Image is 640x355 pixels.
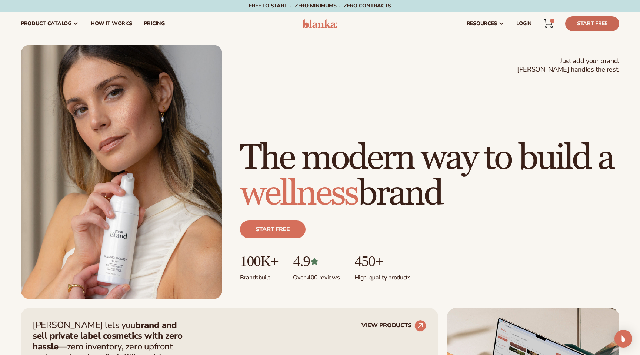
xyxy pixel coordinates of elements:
a: pricing [138,12,170,36]
a: Start free [240,220,306,238]
a: product catalog [15,12,85,36]
span: resources [467,21,497,27]
p: 4.9 [293,253,340,269]
div: Open Intercom Messenger [614,330,632,348]
p: 450+ [354,253,410,269]
a: resources [461,12,510,36]
a: LOGIN [510,12,538,36]
span: wellness [240,172,358,215]
a: Start Free [565,16,619,31]
span: Just add your brand. [PERSON_NAME] handles the rest. [517,57,619,74]
span: Free to start · ZERO minimums · ZERO contracts [249,2,391,9]
img: Female holding tanning mousse. [21,45,222,299]
a: VIEW PRODUCTS [361,320,426,332]
p: Brands built [240,269,278,282]
img: logo [303,19,338,28]
p: 100K+ [240,253,278,269]
span: pricing [144,21,164,27]
strong: brand and sell private label cosmetics with zero hassle [33,319,183,352]
span: How It Works [91,21,132,27]
p: Over 400 reviews [293,269,340,282]
p: High-quality products [354,269,410,282]
span: product catalog [21,21,71,27]
span: LOGIN [516,21,532,27]
h1: The modern way to build a brand [240,140,619,212]
a: How It Works [85,12,138,36]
